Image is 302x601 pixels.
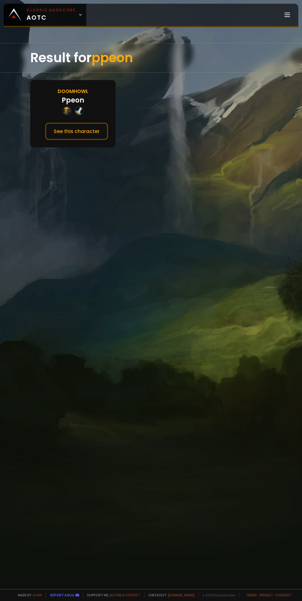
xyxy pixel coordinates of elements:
[14,593,42,597] span: Made by
[27,7,76,22] span: AOTC
[259,593,273,597] a: Privacy
[30,43,272,72] div: Result for
[4,4,86,26] a: Classic HardcoreAOTC
[50,593,74,597] a: Report a bug
[92,49,133,67] span: ppeon
[198,593,235,597] span: v. d752d5 - production
[62,95,84,105] div: Ppeon
[27,7,76,13] small: Classic Hardcore
[83,593,141,597] span: Support me,
[45,123,108,140] button: See this character
[58,87,88,95] div: Doomhowl
[246,593,257,597] a: Terms
[275,593,292,597] a: Consent
[168,593,195,597] a: [DOMAIN_NAME]
[33,593,42,597] a: a fan
[110,593,141,597] a: Buy me a coffee
[144,593,195,597] span: Checkout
